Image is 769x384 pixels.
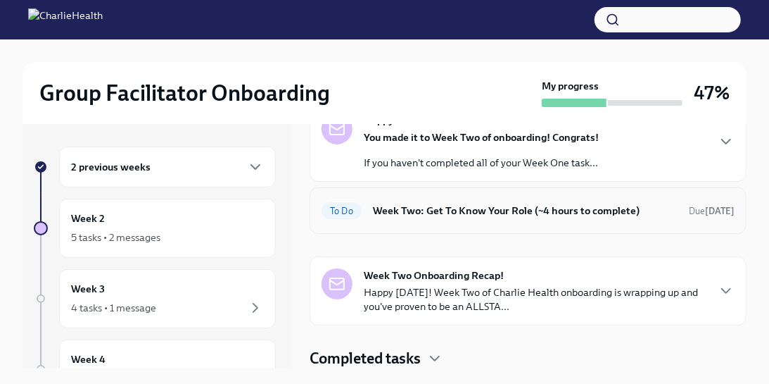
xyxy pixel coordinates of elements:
[364,268,504,283] strong: Week Two Onboarding Recap!
[28,8,103,31] img: CharlieHealth
[542,79,599,93] strong: My progress
[310,348,746,369] div: Completed tasks
[689,204,735,218] span: September 22nd, 2025 10:00
[39,79,330,107] h2: Group Facilitator Onboarding
[71,281,105,297] h6: Week 3
[694,80,730,106] h3: 47%
[310,348,421,369] h4: Completed tasks
[373,203,678,218] h6: Week Two: Get To Know Your Role (~4 hours to complete)
[71,159,151,175] h6: 2 previous weeks
[71,301,156,315] div: 4 tasks • 1 message
[59,147,276,187] div: 2 previous weeks
[364,285,706,314] p: Happy [DATE]! Week Two of Charlie Health onboarding is wrapping up and you've proven to be an ALL...
[71,211,105,226] h6: Week 2
[34,199,276,258] a: Week 25 tasks • 2 messages
[705,206,735,216] strong: [DATE]
[322,206,362,216] span: To Do
[71,230,160,244] div: 5 tasks • 2 messages
[364,156,599,170] p: If you haven't completed all of your Week One task...
[364,131,599,144] strong: You made it to Week Two of onboarding! Congrats!
[34,269,276,328] a: Week 34 tasks • 1 message
[322,199,735,222] a: To DoWeek Two: Get To Know Your Role (~4 hours to complete)Due[DATE]
[689,206,735,216] span: Due
[71,352,106,367] h6: Week 4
